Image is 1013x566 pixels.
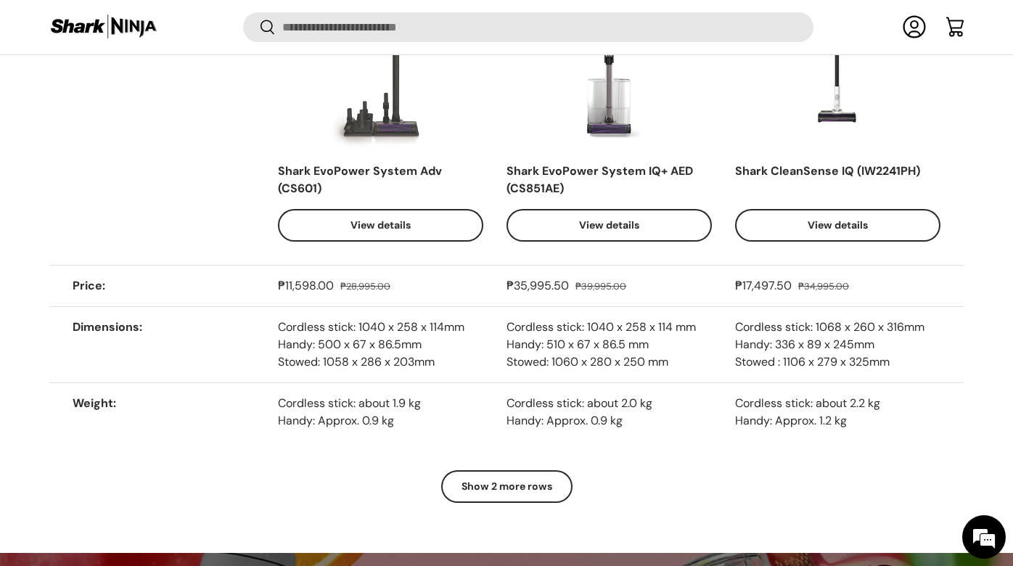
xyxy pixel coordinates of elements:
[507,319,696,369] span: Cordless stick: 1040 x 258 x 114 mm Handy: 510 x 67 x 86.5 mm Stowed: 1060 x 280 x 250 mm
[49,307,278,383] th: Dimensions
[340,280,390,292] s: ₱28,995.00
[575,280,626,292] s: ₱39,995.00
[507,163,712,197] div: Shark EvoPower System IQ+ AED (CS851AE)
[441,470,573,503] button: Show 2 more rows
[49,383,278,449] th: Weight
[213,447,263,467] em: Submit
[30,183,253,329] span: We are offline. Please leave us a message.
[798,280,849,292] s: ₱34,995.00
[735,163,940,197] div: Shark CleanSense IQ (IW2241PH)
[75,81,244,100] div: Leave a message
[49,266,278,307] th: Price
[735,209,940,242] a: View details
[278,209,483,242] a: View details
[507,395,652,428] span: Cordless stick: about 2.0 kg Handy: Approx. 0.9 kg
[278,278,337,293] strong: ₱11,598.00
[49,13,158,41] img: Shark Ninja Philippines
[278,163,483,197] div: Shark EvoPower System Adv (CS601)
[278,319,464,369] span: Cordless stick: 1040 x 258 x 114mm Handy: 500 x 67 x 86.5mm Stowed: 1058 x 286 x 203mm
[735,395,880,428] span: Cordless stick: about 2.2 kg Handy: Approx. 1.2 kg
[278,395,421,428] span: Cordless stick: about 1.9 kg Handy: Approx. 0.9 kg
[7,396,276,447] textarea: Type your message and click 'Submit'
[507,209,712,242] a: View details
[735,278,795,293] strong: ₱17,497.50
[507,278,573,293] strong: ₱35,995.50
[735,319,924,369] span: Cordless stick: 1068 x 260 x 316mm Handy: 336 x 89 x 245mm Stowed : 1106 x 279 x 325mm
[238,7,273,42] div: Minimize live chat window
